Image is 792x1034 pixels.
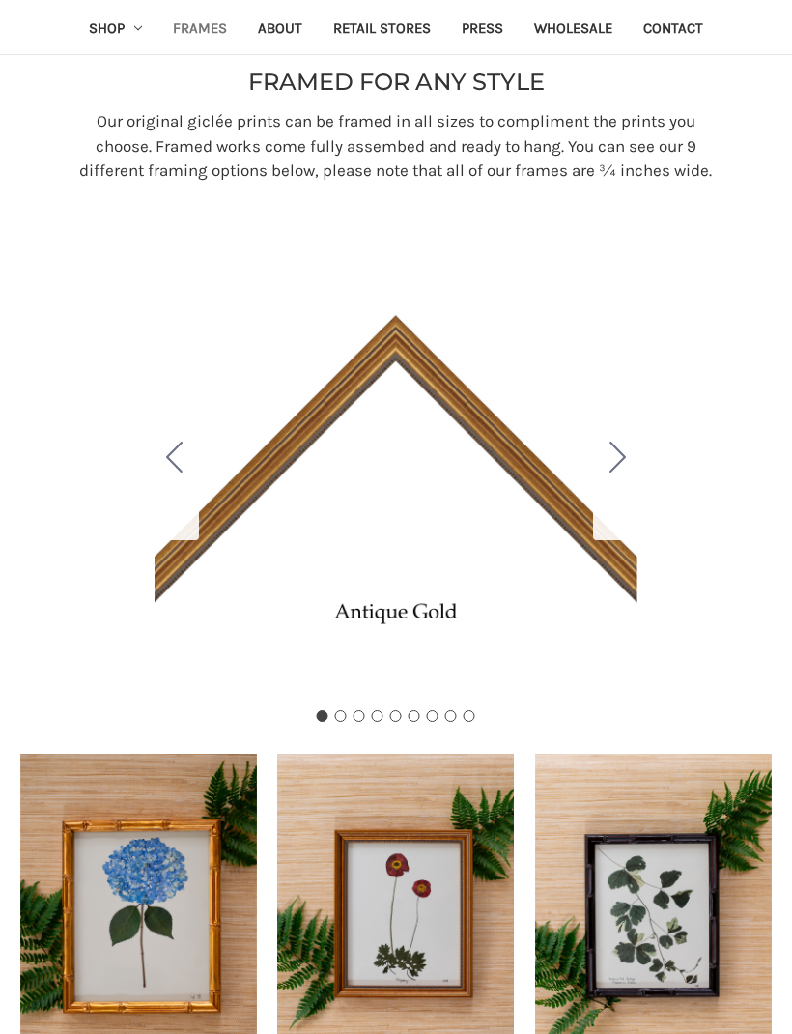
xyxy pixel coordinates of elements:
a: Press [446,8,519,55]
a: Retail Stores [318,8,446,55]
a: Wholesale [519,8,628,55]
button: Go to slide 8 [445,711,457,723]
button: Go to slide 9 [149,379,199,541]
button: Go to slide 7 [427,711,438,723]
button: Go to slide 6 [409,711,420,723]
button: Go to slide 1 [317,711,328,723]
button: Go to slide 3 [354,711,365,723]
button: Go to slide 2 [593,379,643,541]
button: Go to slide 2 [335,711,347,723]
a: About [242,8,318,55]
a: Contact [628,8,719,55]
p: FRAMED FOR ANY STYLE [248,66,545,101]
button: Go to slide 4 [372,711,383,723]
a: Frames [157,8,242,55]
p: Our original giclée prints can be framed in all sizes to compliment the prints you choose. Framed... [76,110,716,185]
a: Shop [73,8,158,55]
button: Go to slide 5 [390,711,402,723]
button: Go to slide 9 [464,711,475,723]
